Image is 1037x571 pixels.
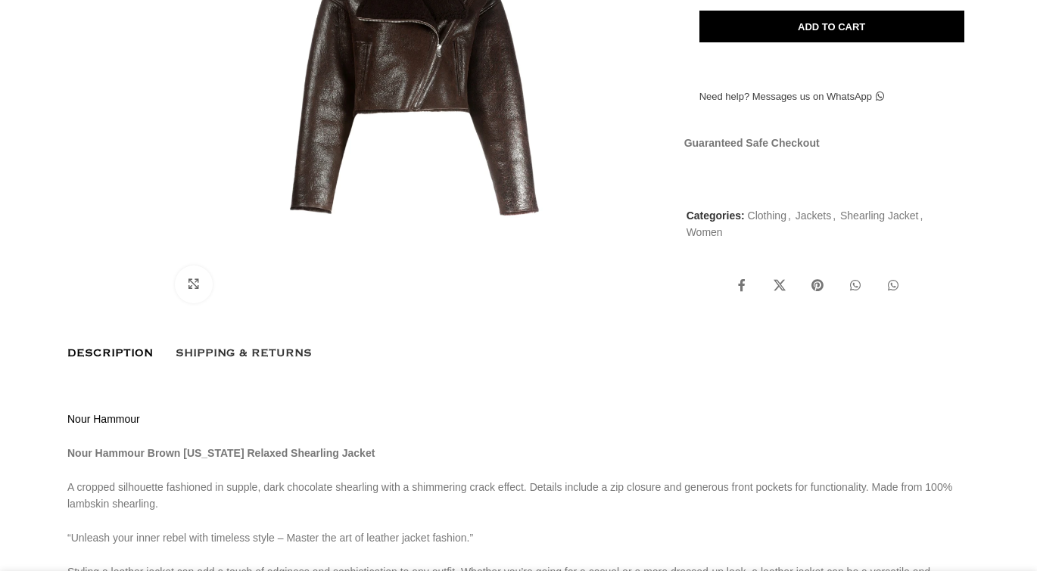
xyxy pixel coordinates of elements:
span: , [788,207,791,224]
a: WhatsApp social link [840,271,870,301]
span: Categories: [687,209,745,222]
strong: Nour Hammour Brown [US_STATE] Relaxed Shearling Jacket [67,447,375,459]
a: WhatsApp social link [878,271,908,301]
a: Pinterest social link [802,271,833,301]
a: Women [687,226,723,238]
img: Nour Hammour Relaxed Shearling Jacket 2 3 scaled12552 nobg [64,5,156,93]
img: Nour Hammour Relaxed Shearling Jacket 4 3 scaled24305 nobg [64,197,156,285]
span: , [920,207,923,224]
strong: Guaranteed Safe Checkout [684,137,820,149]
a: Jackets [796,209,831,222]
a: Clothing [748,209,786,222]
img: guaranteed-safe-checkout-bordered.j [684,160,947,181]
img: Nour Hammour Relaxed Shearling Jacket 3 3 scaled99116 nobg [64,101,156,189]
button: Add to cart [699,11,964,42]
span: , [833,207,836,224]
a: X social link [765,271,795,301]
span: Shipping & Returns [176,345,312,362]
a: Description [67,337,153,369]
a: Shipping & Returns [176,337,312,369]
a: Facebook social link [727,271,757,301]
a: Need help? Messages us on WhatsApp [684,80,899,112]
span: Description [67,345,153,362]
a: Nour Hammour [67,413,140,425]
a: Shearling Jacket [840,209,919,222]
